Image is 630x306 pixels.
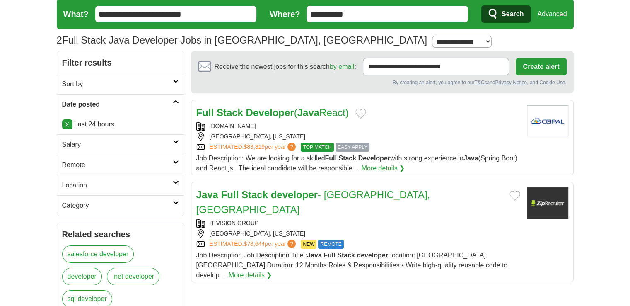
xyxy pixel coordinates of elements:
[57,195,184,216] a: Category
[196,107,214,118] strong: Full
[107,268,159,285] a: .net developer
[244,240,265,247] span: $78,644
[502,6,524,22] span: Search
[57,94,184,114] a: Date posted
[196,122,520,131] div: [DOMAIN_NAME]
[362,163,405,173] a: More details ❯
[62,245,134,263] a: salesforce developer
[62,140,173,150] h2: Salary
[210,143,298,152] a: ESTIMATED:$83,819per year?
[62,268,102,285] a: developer
[357,252,388,259] strong: developer
[196,219,520,228] div: IT VISION GROUP
[287,143,296,151] span: ?
[271,189,318,200] strong: developer
[337,252,355,259] strong: Stack
[301,240,316,249] span: NEW
[241,189,268,200] strong: Stack
[495,80,527,85] a: Privacy Notice
[307,252,322,259] strong: Java
[463,155,478,162] strong: Java
[57,74,184,94] a: Sort by
[62,160,173,170] h2: Remote
[57,33,62,48] span: 2
[57,34,427,46] h1: Full Stack Java Developer Jobs in [GEOGRAPHIC_DATA], [GEOGRAPHIC_DATA]
[338,155,356,162] strong: Stack
[481,5,531,23] button: Search
[287,240,296,248] span: ?
[270,8,300,20] label: Where?
[221,189,239,200] strong: Full
[198,79,567,86] div: By creating an alert, you agree to our and , and Cookie Use.
[196,132,520,141] div: [GEOGRAPHIC_DATA], [US_STATE]
[217,107,243,118] strong: Stack
[215,62,356,72] span: Receive the newest jobs for this search :
[301,143,333,152] span: TOP MATCH
[210,240,298,249] a: ESTIMATED:$78,644per year?
[62,228,179,240] h2: Related searches
[63,8,89,20] label: What?
[62,79,173,89] h2: Sort by
[325,155,336,162] strong: Full
[246,107,294,118] strong: Developer
[57,155,184,175] a: Remote
[509,191,520,201] button: Add to favorite jobs
[244,143,265,150] span: $83,819
[62,201,173,211] h2: Category
[527,187,568,219] img: Company logo
[57,175,184,195] a: Location
[330,63,355,70] a: by email
[355,109,366,119] button: Add to favorite jobs
[318,240,343,249] span: REMOTE
[196,189,218,200] strong: Java
[57,134,184,155] a: Salary
[196,107,349,118] a: Full Stack Developer(JavaReact)
[196,189,430,215] a: Java Full Stack developer- [GEOGRAPHIC_DATA], [GEOGRAPHIC_DATA]
[229,270,272,280] a: More details ❯
[62,119,179,129] p: Last 24 hours
[537,6,567,22] a: Advanced
[323,252,335,259] strong: Full
[527,105,568,136] img: Company logo
[358,155,390,162] strong: Developer
[196,229,520,238] div: [GEOGRAPHIC_DATA], [US_STATE]
[62,180,173,190] h2: Location
[474,80,487,85] a: T&Cs
[196,155,517,172] span: Job Description: We are looking for a skilled with strong experience in (Spring Boot) and React.j...
[336,143,369,152] span: EASY APPLY
[62,119,72,129] a: X
[516,58,566,75] button: Create alert
[196,252,508,279] span: Job Description Job Description Title : Location: [GEOGRAPHIC_DATA], [GEOGRAPHIC_DATA] Duration: ...
[57,51,184,74] h2: Filter results
[62,100,173,109] h2: Date posted
[297,107,319,118] strong: Java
